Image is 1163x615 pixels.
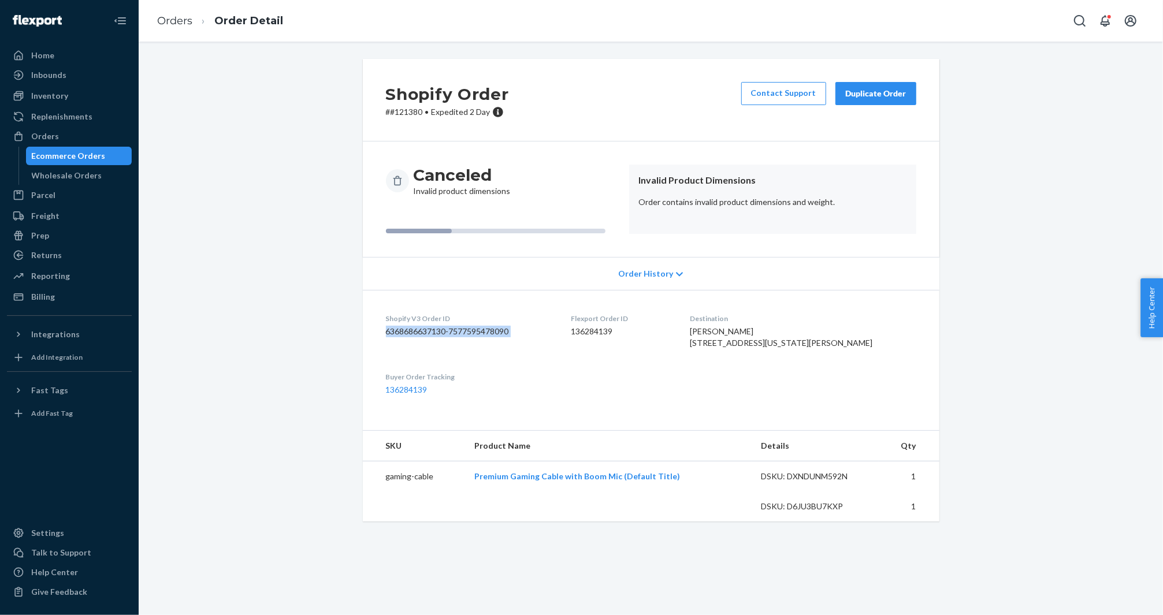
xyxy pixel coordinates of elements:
[7,226,132,245] a: Prep
[31,329,80,340] div: Integrations
[7,107,132,126] a: Replenishments
[879,491,939,521] td: 1
[31,230,49,241] div: Prep
[432,107,491,117] span: Expedited 2 Day
[157,14,192,27] a: Orders
[7,207,132,225] a: Freight
[31,566,78,578] div: Help Center
[31,586,87,598] div: Give Feedback
[7,348,132,367] a: Add Integration
[7,524,132,542] a: Settings
[31,547,91,558] div: Talk to Support
[7,563,132,582] a: Help Center
[474,471,680,481] a: Premium Gaming Cable with Boom Mic (Default Title)
[31,69,66,81] div: Inbounds
[31,189,55,201] div: Parcel
[32,170,102,181] div: Wholesale Orders
[7,127,132,146] a: Orders
[7,46,132,65] a: Home
[879,461,939,492] td: 1
[26,166,132,185] a: Wholesale Orders
[31,111,92,122] div: Replenishments
[638,174,907,187] header: Invalid Product Dimensions
[31,385,68,396] div: Fast Tags
[109,9,132,32] button: Close Navigation
[386,372,552,382] dt: Buyer Order Tracking
[414,165,511,197] div: Invalid product dimensions
[386,314,552,323] dt: Shopify V3 Order ID
[386,385,428,394] a: 136284139
[690,314,916,323] dt: Destination
[879,431,939,461] th: Qty
[32,150,106,162] div: Ecommerce Orders
[31,210,60,222] div: Freight
[7,66,132,84] a: Inbounds
[741,82,826,105] a: Contact Support
[363,461,466,492] td: gaming-cable
[7,583,132,601] button: Give Feedback
[13,15,62,27] img: Flexport logo
[7,381,132,400] button: Fast Tags
[386,82,509,106] h2: Shopify Order
[465,431,752,461] th: Product Name
[31,131,59,142] div: Orders
[7,246,132,264] a: Returns
[386,106,509,118] p: # #121380
[1119,9,1142,32] button: Open account menu
[761,501,870,512] div: DSKU: D6JU3BU7KXP
[31,90,68,102] div: Inventory
[7,543,132,562] a: Talk to Support
[7,186,132,204] a: Parcel
[1140,278,1163,337] button: Help Center
[386,326,552,337] dd: 6368686637130-7577595478090
[31,249,62,261] div: Returns
[31,408,73,418] div: Add Fast Tag
[414,165,511,185] h3: Canceled
[835,82,916,105] button: Duplicate Order
[690,326,872,348] span: [PERSON_NAME] [STREET_ADDRESS][US_STATE][PERSON_NAME]
[31,527,64,539] div: Settings
[7,288,132,306] a: Billing
[31,270,70,282] div: Reporting
[7,267,132,285] a: Reporting
[363,431,466,461] th: SKU
[26,147,132,165] a: Ecommerce Orders
[1068,9,1091,32] button: Open Search Box
[571,314,671,323] dt: Flexport Order ID
[31,352,83,362] div: Add Integration
[31,50,54,61] div: Home
[1094,9,1117,32] button: Open notifications
[761,471,870,482] div: DSKU: DXNDUNM592N
[638,196,907,208] p: Order contains invalid product dimensions and weight.
[752,431,879,461] th: Details
[845,88,906,99] div: Duplicate Order
[214,14,283,27] a: Order Detail
[7,87,132,105] a: Inventory
[425,107,429,117] span: •
[7,404,132,423] a: Add Fast Tag
[571,326,671,337] dd: 136284139
[31,291,55,303] div: Billing
[148,4,292,38] ol: breadcrumbs
[618,268,673,279] span: Order History
[7,325,132,344] button: Integrations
